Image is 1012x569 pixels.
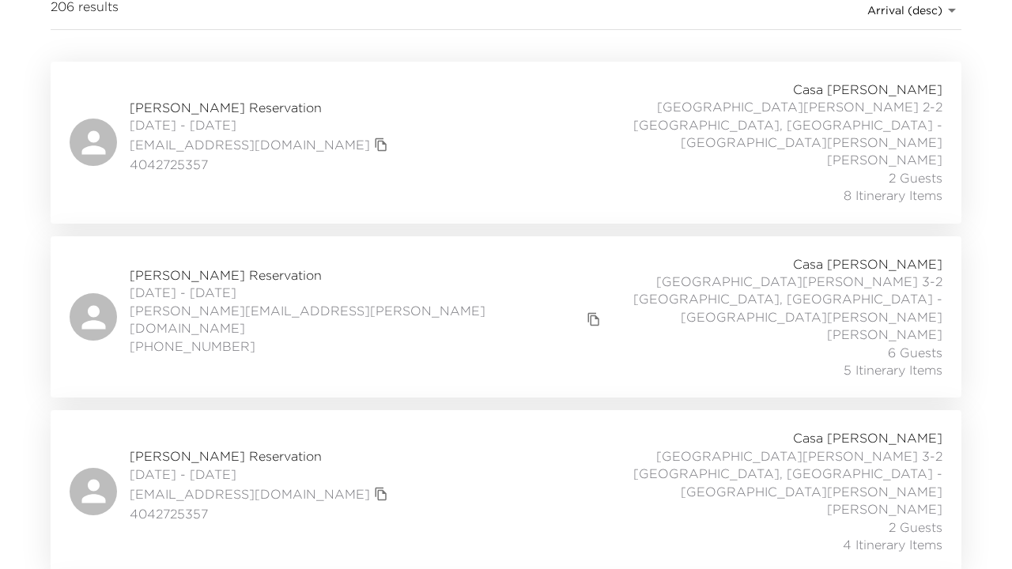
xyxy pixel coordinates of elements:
span: Casa [PERSON_NAME] [793,429,942,447]
button: copy primary member email [370,134,392,156]
span: [DATE] - [DATE] [130,116,392,134]
span: [PERSON_NAME] [827,500,942,518]
a: [PERSON_NAME] Reservation[DATE] - [DATE][EMAIL_ADDRESS][DOMAIN_NAME]copy primary member email4042... [51,62,961,224]
span: Arrival (desc) [867,3,942,17]
a: [PERSON_NAME][EMAIL_ADDRESS][PERSON_NAME][DOMAIN_NAME] [130,302,583,337]
span: 2 Guests [889,518,942,536]
span: [PERSON_NAME] Reservation [130,99,392,116]
span: 5 Itinerary Items [844,361,942,379]
a: [EMAIL_ADDRESS][DOMAIN_NAME] [130,485,370,503]
span: [DATE] - [DATE] [130,465,392,483]
span: [PERSON_NAME] [827,326,942,343]
span: Casa [PERSON_NAME] [793,255,942,273]
span: 4042725357 [130,505,392,522]
span: [GEOGRAPHIC_DATA][PERSON_NAME] 2-2 [GEOGRAPHIC_DATA], [GEOGRAPHIC_DATA] - [GEOGRAPHIC_DATA][PERSO... [593,98,942,151]
span: 4042725357 [130,156,392,173]
span: [GEOGRAPHIC_DATA][PERSON_NAME] 3-2 [GEOGRAPHIC_DATA], [GEOGRAPHIC_DATA] - [GEOGRAPHIC_DATA][PERSO... [593,447,942,500]
span: 6 Guests [888,344,942,361]
span: Casa [PERSON_NAME] [793,81,942,98]
span: 8 Itinerary Items [844,187,942,204]
span: [PERSON_NAME] [827,151,942,168]
a: [EMAIL_ADDRESS][DOMAIN_NAME] [130,136,370,153]
span: [PHONE_NUMBER] [130,337,605,355]
span: [DATE] - [DATE] [130,284,605,301]
span: 2 Guests [889,169,942,187]
span: [PERSON_NAME] Reservation [130,447,392,465]
span: 4 Itinerary Items [843,536,942,553]
button: copy primary member email [583,308,605,330]
button: copy primary member email [370,483,392,505]
span: [PERSON_NAME] Reservation [130,266,605,284]
span: [GEOGRAPHIC_DATA][PERSON_NAME] 3-2 [GEOGRAPHIC_DATA], [GEOGRAPHIC_DATA] - [GEOGRAPHIC_DATA][PERSO... [605,273,942,326]
a: [PERSON_NAME] Reservation[DATE] - [DATE][PERSON_NAME][EMAIL_ADDRESS][PERSON_NAME][DOMAIN_NAME]cop... [51,236,961,398]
